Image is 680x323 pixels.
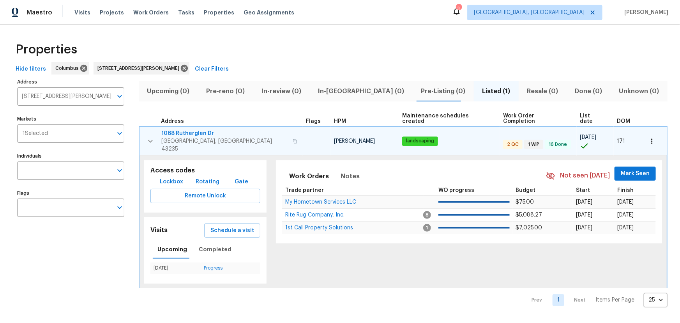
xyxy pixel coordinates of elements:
[114,128,125,139] button: Open
[617,138,625,144] span: 171
[74,9,90,16] span: Visits
[516,212,542,218] span: $5,088.27
[204,9,234,16] span: Properties
[306,119,321,124] span: Flags
[114,202,125,213] button: Open
[576,199,592,205] span: [DATE]
[403,138,437,144] span: landscaping
[195,64,229,74] span: Clear Filters
[576,188,590,193] span: Start
[203,86,249,97] span: Pre-reno (0)
[12,62,49,76] button: Hide filters
[621,169,650,179] span: Mark Seen
[617,225,634,231] span: [DATE]
[334,138,375,144] span: [PERSON_NAME]
[229,175,254,189] button: Gate
[621,9,668,16] span: [PERSON_NAME]
[525,141,542,148] span: 1 WIP
[341,171,360,182] span: Notes
[580,113,604,124] span: List date
[615,167,656,181] button: Mark Seen
[114,165,125,176] button: Open
[285,213,344,217] a: Rite Rug Company, Inc.
[100,9,124,16] span: Projects
[479,86,514,97] span: Listed (1)
[94,62,189,75] div: [STREET_ADDRESS][PERSON_NAME]
[244,9,294,16] span: Geo Assignments
[17,154,124,158] label: Individuals
[258,86,305,97] span: In-review (0)
[285,225,353,230] a: 1st Call Property Solutions
[157,175,186,189] button: Lockbox
[143,86,193,97] span: Upcoming (0)
[16,46,77,53] span: Properties
[617,212,634,218] span: [DATE]
[232,177,251,187] span: Gate
[503,113,567,124] span: Work Order Completion
[438,188,474,193] span: WO progress
[504,141,522,148] span: 2 QC
[571,86,606,97] span: Done (0)
[615,86,663,97] span: Unknown (0)
[456,5,461,12] div: 3
[334,119,346,124] span: HPM
[161,137,288,153] span: [GEOGRAPHIC_DATA], [GEOGRAPHIC_DATA] 43235
[133,9,169,16] span: Work Orders
[178,10,194,15] span: Tasks
[204,224,260,238] button: Schedule a visit
[97,64,182,72] span: [STREET_ADDRESS][PERSON_NAME]
[150,226,168,234] h5: Visits
[474,9,585,16] span: [GEOGRAPHIC_DATA], [GEOGRAPHIC_DATA]
[196,177,220,187] span: Rotating
[546,141,570,148] span: 16 Done
[314,86,408,97] span: In-[GEOGRAPHIC_DATA] (0)
[26,9,52,16] span: Maestro
[617,188,634,193] span: Finish
[204,266,223,270] a: Progress
[192,62,232,76] button: Clear Filters
[423,224,431,232] span: 1
[516,225,542,231] span: $7,025.00
[16,64,46,74] span: Hide filters
[285,188,324,193] span: Trade partner
[525,293,668,307] nav: Pagination Navigation
[17,117,124,121] label: Markets
[160,177,183,187] span: Lockbox
[580,135,596,140] span: [DATE]
[560,171,610,180] span: Not seen [DATE]
[402,113,490,124] span: Maintenance schedules created
[553,294,564,306] a: Goto page 1
[199,245,231,254] span: Completed
[644,290,668,310] div: 25
[285,199,356,205] span: My Hometown Services LLC
[285,200,356,204] a: My Hometown Services LLC
[617,199,634,205] span: [DATE]
[157,245,187,254] span: Upcoming
[423,211,431,219] span: 8
[289,171,329,182] span: Work Orders
[595,296,634,304] p: Items Per Page
[150,263,201,274] td: [DATE]
[17,80,124,84] label: Address
[51,62,89,75] div: Columbus
[193,175,223,189] button: Rotating
[150,167,260,175] h5: Access codes
[576,212,592,218] span: [DATE]
[523,86,562,97] span: Resale (0)
[516,199,534,205] span: $75.00
[150,189,260,203] button: Remote Unlock
[161,130,288,137] span: 1068 Rutherglen Dr
[617,119,630,124] span: DOM
[161,119,184,124] span: Address
[210,226,254,236] span: Schedule a visit
[114,91,125,102] button: Open
[417,86,469,97] span: Pre-Listing (0)
[55,64,82,72] span: Columbus
[576,225,592,231] span: [DATE]
[17,191,124,195] label: Flags
[157,191,254,201] span: Remote Unlock
[516,188,536,193] span: Budget
[23,130,48,137] span: 1 Selected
